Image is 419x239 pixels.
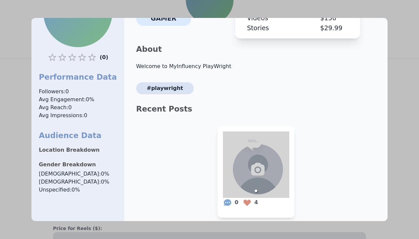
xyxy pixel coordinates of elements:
h1: Performance Data [39,72,117,82]
p: About [131,44,381,54]
p: Location Breakdown [39,146,117,154]
p: Gender Breakdown [39,161,117,169]
span: Avg Engagement: 0 % [39,96,117,104]
p: ( 0 ) [100,52,108,62]
td: $ 150 [311,13,358,23]
p: Recent Posts [131,104,381,114]
li: slide item 1 [255,190,257,192]
span: 0 [223,198,238,207]
span: Gamer [136,11,191,26]
span: [DEMOGRAPHIC_DATA] : 0 % [39,170,117,178]
span: Avg Reach: 0 [39,104,117,112]
span: Avg Impressions: 0 [39,112,117,119]
h1: Audience Data [39,130,117,141]
p: Welcome to MyInfluency PlayWright [131,62,381,70]
td: Videos [238,13,311,23]
td: Stories [238,23,311,33]
span: 4 [242,198,258,207]
span: #PlayWright [136,82,194,94]
span: Followers: 0 [39,88,117,96]
span: Unspecified : 0 % [39,186,117,194]
span: [DEMOGRAPHIC_DATA] : 0 % [39,178,117,186]
td: $ 29.99 [311,23,358,33]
